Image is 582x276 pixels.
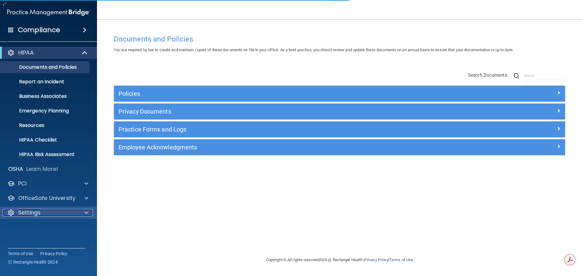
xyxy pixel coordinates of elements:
[119,90,448,97] h5: Policies
[40,251,68,257] a: Privacy Policy
[114,48,513,52] span: You are required by law to create and maintain copies of these documents on file in your office. ...
[524,71,565,80] input: Search
[4,137,87,143] p: HIPAA Checklist
[4,79,87,85] p: Report an Incident
[229,250,450,270] div: Copyright © All rights reserved 2025 @ Rectangle Health | |
[114,35,565,43] h4: Documents and Policies
[119,89,560,98] a: Policies
[4,93,87,99] p: Business Associates
[8,251,33,257] a: Terms of Use
[18,49,34,56] p: HIPAA
[7,195,88,202] a: OfficeSafe University
[119,144,448,151] h5: Employee Acknowledgments
[8,259,58,265] span: Ⓒ Rectangle Health 2024
[514,73,519,78] img: ic-search.3b580494.png
[4,151,87,158] p: HIPAA Risk Assessment
[18,195,75,202] p: OfficeSafe University
[8,165,23,173] p: OSHA
[119,125,560,134] a: Practice Forms and Logs
[7,6,90,18] img: PMB logo
[7,49,88,56] a: HIPAA
[26,165,59,173] p: Learn More!
[4,122,87,128] p: Resources
[119,126,448,133] h5: Practice Forms and Logs
[18,26,60,34] h4: Compliance
[18,180,27,187] p: PCI
[7,209,88,216] a: Settings
[390,258,413,262] a: Terms of Use
[468,72,508,78] span: Search Documents:
[4,64,87,70] p: Documents and Policies
[364,258,388,262] a: Privacy Policy
[119,107,560,116] a: Privacy Documents
[119,108,448,115] h5: Privacy Documents
[18,209,41,216] p: Settings
[7,180,88,187] a: PCI
[4,108,87,114] p: Emergency Planning
[119,142,560,152] a: Employee Acknowledgments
